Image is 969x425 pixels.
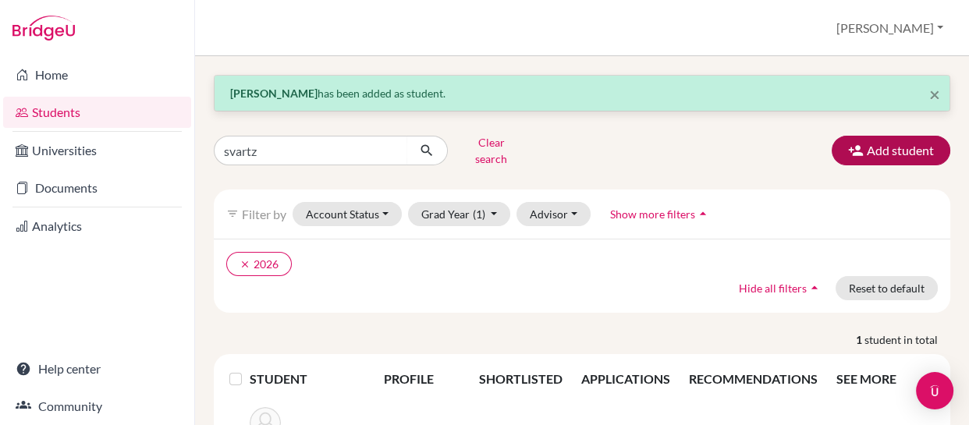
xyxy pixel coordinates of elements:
[448,130,534,171] button: Clear search
[827,360,944,398] th: SEE MORE
[3,97,191,128] a: Students
[250,360,374,398] th: STUDENT
[242,207,286,221] span: Filter by
[572,360,680,398] th: APPLICATIONS
[3,135,191,166] a: Universities
[230,85,934,101] p: has been added as student.
[374,360,470,398] th: PROFILE
[916,372,953,409] div: Open Intercom Messenger
[680,360,827,398] th: RECOMMENDATIONS
[3,353,191,384] a: Help center
[214,136,407,165] input: Find student by name...
[739,282,807,295] span: Hide all filters
[408,202,511,226] button: Grad Year(1)
[3,391,191,422] a: Community
[473,207,485,221] span: (1)
[12,16,75,41] img: Bridge-U
[836,276,938,300] button: Reset to default
[597,202,724,226] button: Show more filtersarrow_drop_up
[470,360,572,398] th: SHORTLISTED
[726,276,836,300] button: Hide all filtersarrow_drop_up
[226,207,239,220] i: filter_list
[829,13,950,43] button: [PERSON_NAME]
[832,136,950,165] button: Add student
[516,202,591,226] button: Advisor
[856,331,864,348] strong: 1
[807,280,822,296] i: arrow_drop_up
[3,211,191,242] a: Analytics
[929,85,940,104] button: Close
[3,59,191,90] a: Home
[226,252,292,276] button: clear2026
[695,206,711,221] i: arrow_drop_up
[929,83,940,105] span: ×
[610,207,695,221] span: Show more filters
[240,259,250,270] i: clear
[230,87,318,100] strong: [PERSON_NAME]
[864,331,950,348] span: student in total
[3,172,191,204] a: Documents
[293,202,402,226] button: Account Status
